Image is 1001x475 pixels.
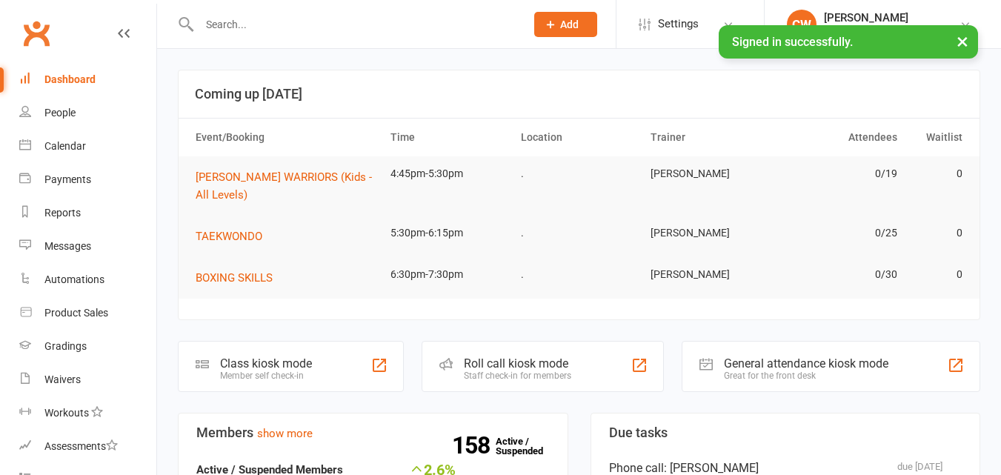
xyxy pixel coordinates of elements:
button: BOXING SKILLS [196,269,283,287]
a: Clubworx [18,15,55,52]
div: Reports [44,207,81,219]
span: [PERSON_NAME] WARRIORS (Kids - All Levels) [196,170,372,202]
div: Waivers [44,373,81,385]
a: show more [257,427,313,440]
div: Roll call kiosk mode [464,356,571,371]
td: . [514,257,645,292]
th: Event/Booking [189,119,384,156]
div: CW [787,10,817,39]
td: 0 [904,156,969,191]
td: 4:45pm-5:30pm [384,156,514,191]
td: [PERSON_NAME] [644,216,774,250]
td: 0 [904,257,969,292]
h3: Coming up [DATE] [195,87,963,102]
a: Waivers [19,363,156,396]
a: Reports [19,196,156,230]
div: Calendar [44,140,86,152]
a: Calendar [19,130,156,163]
div: Messages [44,240,91,252]
td: 0/25 [774,216,905,250]
button: [PERSON_NAME] WARRIORS (Kids - All Levels) [196,168,377,204]
a: Payments [19,163,156,196]
td: 0 [904,216,969,250]
div: Gradings [44,340,87,352]
div: Dashboard [44,73,96,85]
div: Class kiosk mode [220,356,312,371]
td: 0/19 [774,156,905,191]
div: [PERSON_NAME] [824,11,960,24]
td: . [514,156,645,191]
input: Search... [195,14,515,35]
td: . [514,216,645,250]
a: Automations [19,263,156,296]
span: Add [560,19,579,30]
button: TAEKWONDO [196,227,273,245]
span: : [PERSON_NAME] [664,461,759,475]
a: Messages [19,230,156,263]
th: Location [514,119,645,156]
td: [PERSON_NAME] [644,156,774,191]
a: Dashboard [19,63,156,96]
th: Attendees [774,119,905,156]
h3: Members [196,425,550,440]
span: TAEKWONDO [196,230,262,243]
a: Assessments [19,430,156,463]
div: Payments [44,173,91,185]
td: 6:30pm-7:30pm [384,257,514,292]
span: Signed in successfully. [732,35,853,49]
a: People [19,96,156,130]
button: Add [534,12,597,37]
th: Trainer [644,119,774,156]
a: Gradings [19,330,156,363]
div: Member self check-in [220,371,312,381]
th: Waitlist [904,119,969,156]
span: BOXING SKILLS [196,271,273,285]
td: [PERSON_NAME] [644,257,774,292]
strong: 158 [452,434,496,456]
div: Phone call [609,461,962,475]
div: Staff check-in for members [464,371,571,381]
td: 5:30pm-6:15pm [384,216,514,250]
td: 0/30 [774,257,905,292]
h3: Due tasks [609,425,962,440]
div: Product Sales [44,307,108,319]
button: × [949,25,976,57]
div: Automations [44,273,104,285]
div: [PERSON_NAME] Martial Arts [824,24,960,38]
a: 158Active / Suspended [496,425,561,467]
th: Time [384,119,514,156]
div: Workouts [44,407,89,419]
div: General attendance kiosk mode [724,356,888,371]
span: Settings [658,7,699,41]
div: Great for the front desk [724,371,888,381]
div: People [44,107,76,119]
a: Workouts [19,396,156,430]
div: Assessments [44,440,118,452]
a: Product Sales [19,296,156,330]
